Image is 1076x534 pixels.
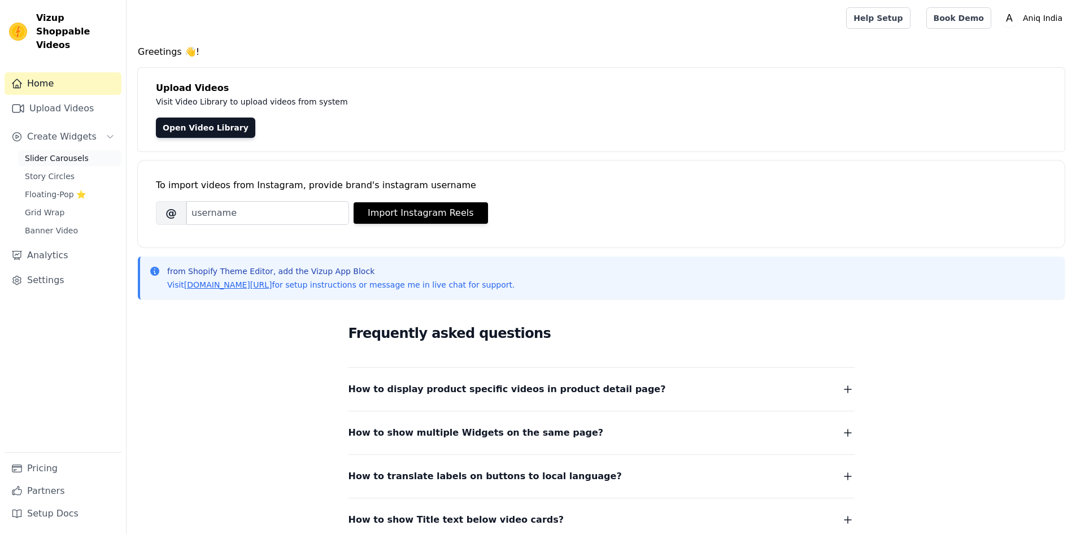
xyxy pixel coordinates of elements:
button: How to show multiple Widgets on the same page? [348,425,855,441]
span: Vizup Shoppable Videos [36,11,117,52]
a: Banner Video [18,223,121,238]
span: How to show Title text below video cards? [348,512,564,528]
span: Create Widgets [27,130,97,144]
button: Import Instagram Reels [354,202,488,224]
span: Story Circles [25,171,75,182]
a: Analytics [5,244,121,267]
button: How to translate labels on buttons to local language? [348,468,855,484]
span: Banner Video [25,225,78,236]
span: Floating-Pop ⭐ [25,189,86,200]
p: Visit Video Library to upload videos from system [156,95,662,108]
span: @ [156,201,186,225]
a: Book Demo [926,7,991,29]
p: from Shopify Theme Editor, add the Vizup App Block [167,266,515,277]
div: To import videos from Instagram, provide brand's instagram username [156,179,1047,192]
h2: Frequently asked questions [348,322,855,345]
span: How to display product specific videos in product detail page? [348,381,666,397]
a: Pricing [5,457,121,480]
a: Partners [5,480,121,502]
text: A [1006,12,1013,24]
span: How to show multiple Widgets on the same page? [348,425,604,441]
a: Floating-Pop ⭐ [18,186,121,202]
a: [DOMAIN_NAME][URL] [184,280,272,289]
button: A Aniq India [1000,8,1067,28]
a: Settings [5,269,121,292]
a: Help Setup [846,7,910,29]
img: Vizup [9,23,27,41]
span: How to translate labels on buttons to local language? [348,468,622,484]
a: Home [5,72,121,95]
a: Slider Carousels [18,150,121,166]
span: Grid Wrap [25,207,64,218]
button: How to display product specific videos in product detail page? [348,381,855,397]
p: Aniq India [1018,8,1067,28]
h4: Upload Videos [156,81,1047,95]
a: Grid Wrap [18,205,121,220]
a: Upload Videos [5,97,121,120]
button: Create Widgets [5,125,121,148]
a: Open Video Library [156,118,255,138]
p: Visit for setup instructions or message me in live chat for support. [167,279,515,290]
span: Slider Carousels [25,153,89,164]
button: How to show Title text below video cards? [348,512,855,528]
a: Story Circles [18,168,121,184]
h4: Greetings 👋! [138,45,1065,59]
a: Setup Docs [5,502,121,525]
input: username [186,201,349,225]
